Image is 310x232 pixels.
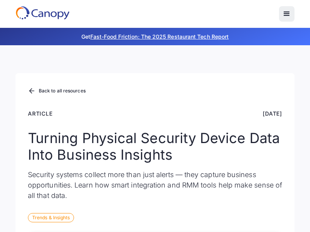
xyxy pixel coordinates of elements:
div: menu [279,6,294,22]
a: Fast-Food Friction: The 2025 Restaurant Tech Report [90,33,229,40]
p: Security systems collect more than just alerts — they capture business opportunities. Learn how s... [28,169,282,201]
a: Back to all resources [28,86,86,96]
div: Back to all resources [39,89,86,93]
div: Trends & Insights [28,213,74,222]
div: [DATE] [263,109,282,118]
h1: Turning Physical Security Device Data Into Business Insights [28,130,282,163]
div: Article [28,109,53,118]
